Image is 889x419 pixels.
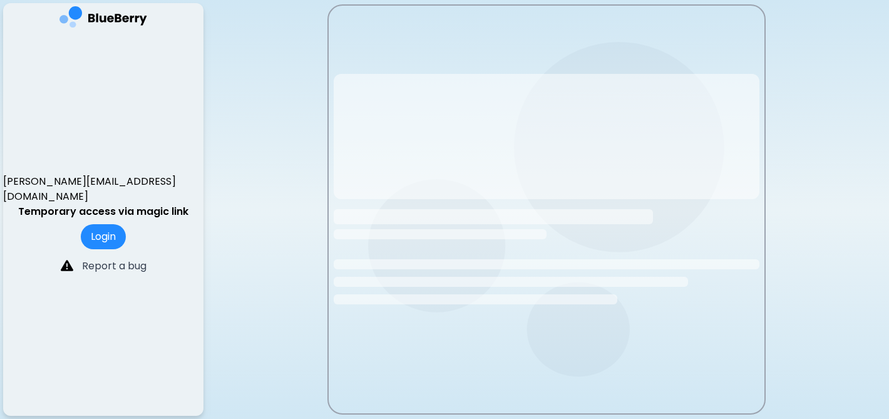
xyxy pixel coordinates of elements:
[81,224,126,249] button: Login
[59,6,147,32] img: company logo
[82,259,146,274] p: Report a bug
[61,259,73,272] img: file icon
[3,174,203,204] p: [PERSON_NAME][EMAIL_ADDRESS][DOMAIN_NAME]
[81,229,126,244] a: Login
[18,204,188,219] p: Temporary access via magic link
